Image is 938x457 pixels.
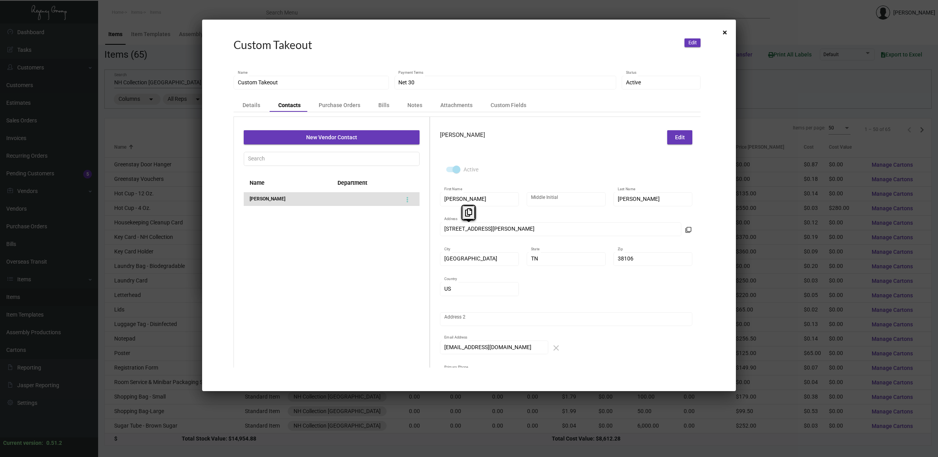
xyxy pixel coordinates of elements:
input: Last Name [618,196,688,202]
mat-icon: close [551,343,561,353]
div: 0.51.2 [46,439,62,447]
button: Edit [667,130,692,144]
input: VendorName [238,80,385,86]
span: Active [626,79,641,86]
div: Details [243,101,260,109]
span: Edit [675,134,685,140]
div: Purchase Orders [319,101,360,109]
mat-icon: filter_none [685,229,692,235]
div: Current version: [3,439,43,447]
i: Copy [465,208,472,217]
div: Custom Fields [491,101,526,109]
h2: Custom Takeout [234,38,312,52]
div: [PERSON_NAME] [244,195,332,203]
div: Attachments [440,101,473,109]
span: Department [332,179,420,187]
span: Active [464,165,478,174]
span: Name [244,179,332,187]
span: New Vendor Contact [306,134,357,140]
div: Bills [378,101,389,109]
span: Edit [688,40,697,46]
h4: [PERSON_NAME] [440,130,485,140]
input: Enter a location [444,226,677,232]
input: First Name [444,196,515,202]
div: Notes [407,101,422,109]
div: Contacts [278,101,301,109]
input: Email Address [444,344,544,351]
button: Edit [684,38,701,47]
input: Search [248,156,416,162]
button: New Vendor Contact [244,130,420,144]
